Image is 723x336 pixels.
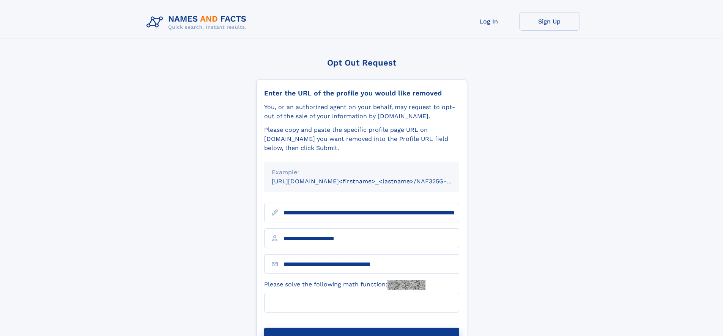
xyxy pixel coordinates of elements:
small: [URL][DOMAIN_NAME]<firstname>_<lastname>/NAF325G-xxxxxxxx [272,178,474,185]
div: Opt Out Request [256,58,467,67]
a: Log In [458,12,519,31]
label: Please solve the following math function: [264,280,425,290]
div: Enter the URL of the profile you would like removed [264,89,459,97]
img: Logo Names and Facts [143,12,253,33]
div: You, or an authorized agent on your behalf, may request to opt-out of the sale of your informatio... [264,103,459,121]
a: Sign Up [519,12,580,31]
div: Example: [272,168,452,177]
div: Please copy and paste the specific profile page URL on [DOMAIN_NAME] you want removed into the Pr... [264,125,459,153]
